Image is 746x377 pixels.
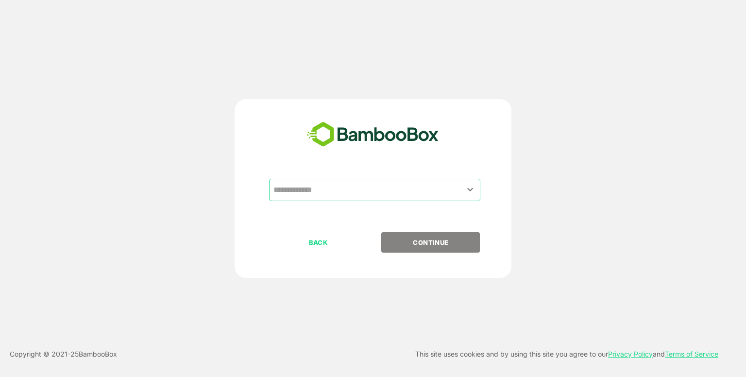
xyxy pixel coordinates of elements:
[382,237,479,248] p: CONTINUE
[608,350,653,358] a: Privacy Policy
[302,119,444,151] img: bamboobox
[269,232,368,253] button: BACK
[10,348,117,360] p: Copyright © 2021- 25 BambooBox
[665,350,718,358] a: Terms of Service
[464,183,477,196] button: Open
[381,232,480,253] button: CONTINUE
[270,237,367,248] p: BACK
[415,348,718,360] p: This site uses cookies and by using this site you agree to our and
